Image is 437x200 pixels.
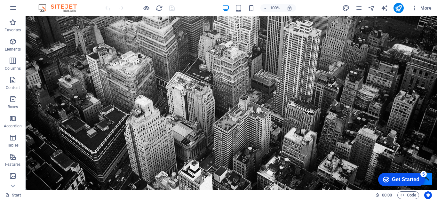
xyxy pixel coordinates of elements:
[8,104,18,109] p: Boxes
[5,3,52,17] div: Get Started 5 items remaining, 0% complete
[47,1,53,8] div: 5
[5,66,21,71] p: Columns
[381,4,388,12] button: text_generator
[155,4,163,12] i: Reload page
[4,28,21,33] p: Favorites
[19,7,46,13] div: Get Started
[411,5,432,11] span: More
[424,191,432,199] button: Usercentrics
[393,3,404,13] button: publish
[4,124,22,129] p: Accordion
[260,4,283,12] button: 100%
[397,191,419,199] button: Code
[287,5,292,11] i: On resize automatically adjust zoom level to fit chosen device.
[5,162,20,167] p: Features
[37,4,85,12] img: Editor Logo
[386,193,387,197] span: :
[342,4,350,12] i: Design (Ctrl+Alt+Y)
[395,4,402,12] i: Publish
[155,4,163,12] button: reload
[270,4,280,12] h6: 100%
[355,4,363,12] button: pages
[6,85,20,90] p: Content
[355,4,362,12] i: Pages (Ctrl+Alt+S)
[409,3,434,13] button: More
[5,191,21,199] a: Click to cancel selection. Double-click to open Pages
[368,4,376,12] button: navigator
[142,4,150,12] button: Click here to leave preview mode and continue editing
[375,191,392,199] h6: Session time
[342,4,350,12] button: design
[6,181,20,186] p: Images
[381,4,388,12] i: AI Writer
[5,47,21,52] p: Elements
[400,191,416,199] span: Code
[7,143,19,148] p: Tables
[382,191,392,199] span: 00 00
[368,4,375,12] i: Navigator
